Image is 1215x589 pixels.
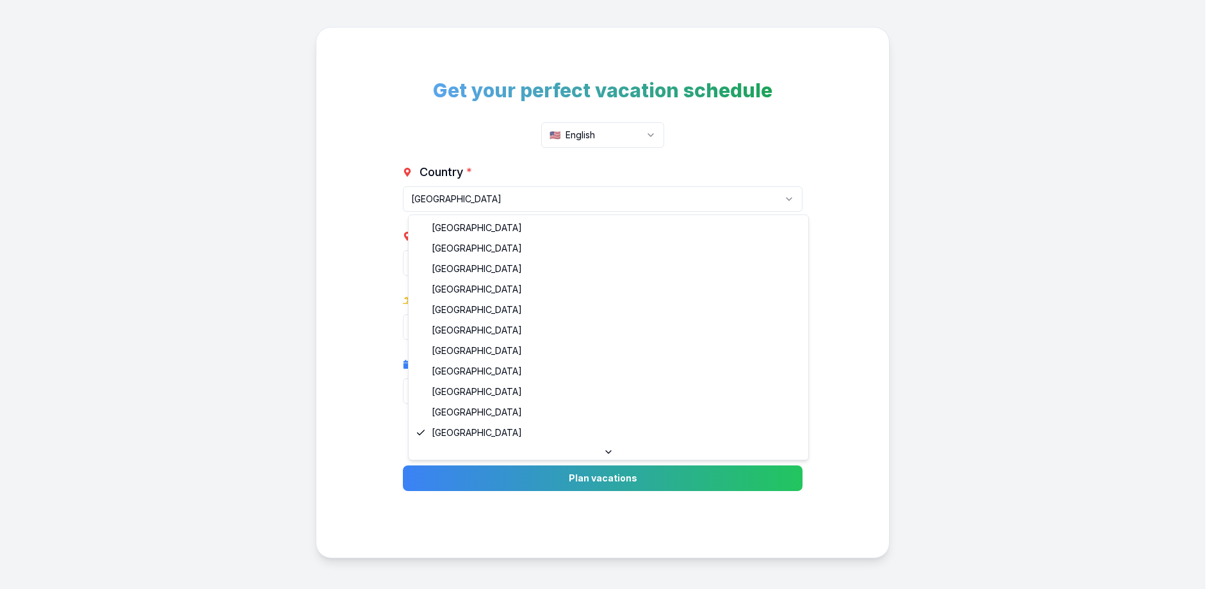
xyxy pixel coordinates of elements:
[432,426,522,439] span: [GEOGRAPHIC_DATA]
[432,324,522,337] span: [GEOGRAPHIC_DATA]
[432,242,522,255] span: [GEOGRAPHIC_DATA]
[432,222,522,234] span: [GEOGRAPHIC_DATA]
[432,303,522,316] span: [GEOGRAPHIC_DATA]
[432,283,522,296] span: [GEOGRAPHIC_DATA]
[432,385,522,398] span: [GEOGRAPHIC_DATA]
[432,262,522,275] span: [GEOGRAPHIC_DATA]
[432,344,522,357] span: [GEOGRAPHIC_DATA]
[432,365,522,378] span: [GEOGRAPHIC_DATA]
[432,406,522,419] span: [GEOGRAPHIC_DATA]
